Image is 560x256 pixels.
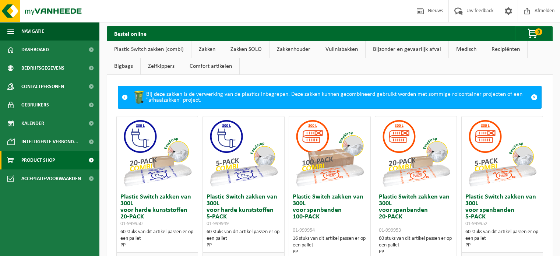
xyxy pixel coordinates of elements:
span: Acceptatievoorwaarden [21,169,81,188]
img: 01-999950 [120,116,194,190]
div: PP [293,249,366,255]
img: 01-999954 [293,116,366,190]
a: Zakken [191,41,223,58]
img: 01-999949 [207,116,280,190]
a: Plastic Switch zakken (combi) [107,41,191,58]
a: Medisch [449,41,484,58]
span: Kalender [21,114,44,133]
a: Bigbags [107,58,140,75]
a: Bijzonder en gevaarlijk afval [366,41,448,58]
h3: Plastic Switch zakken van 300L voor spanbanden 20-PACK [379,194,452,234]
div: PP [465,242,539,249]
div: 60 stuks van dit artikel passen er op een pallet [379,235,452,255]
h3: Plastic Switch zakken van 300L voor spanbanden 5-PACK [465,194,539,227]
div: PP [207,242,280,249]
a: Zelfkippers [141,58,182,75]
span: 01-999954 [293,228,315,233]
span: 01-999949 [207,221,229,227]
a: Zakken SOLO [223,41,269,58]
span: Intelligente verbond... [21,133,78,151]
span: Dashboard [21,41,49,59]
div: PP [379,249,452,255]
span: Product Shop [21,151,55,169]
h3: Plastic Switch zakken van 300L voor harde kunststoffen 5-PACK [207,194,280,227]
span: Bedrijfsgegevens [21,59,64,77]
button: 0 [515,26,552,41]
a: Zakkenhouder [270,41,318,58]
span: 01-999950 [120,221,142,227]
div: Bij deze zakken is de verwerking van de plastics inbegrepen. Deze zakken kunnen gecombineerd gebr... [131,86,527,108]
h2: Bestel online [107,26,154,41]
span: Gebruikers [21,96,49,114]
span: 0 [535,28,542,35]
a: Recipiënten [484,41,527,58]
span: 01-999952 [465,221,487,227]
div: PP [120,242,194,249]
h3: Plastic Switch zakken van 300L voor harde kunststoffen 20-PACK [120,194,194,227]
img: 01-999952 [465,116,539,190]
a: Vuilnisbakken [318,41,365,58]
span: 01-999953 [379,228,401,233]
div: 60 stuks van dit artikel passen er op een pallet [465,229,539,249]
img: WB-0240-HPE-GN-50.png [131,90,146,105]
span: Contactpersonen [21,77,64,96]
div: 60 stuks van dit artikel passen er op een pallet [207,229,280,249]
h3: Plastic Switch zakken van 300L voor spanbanden 100-PACK [293,194,366,234]
div: 60 stuks van dit artikel passen er op een pallet [120,229,194,249]
a: Comfort artikelen [182,58,239,75]
img: 01-999953 [379,116,453,190]
span: Navigatie [21,22,44,41]
a: Sluit melding [527,86,541,108]
div: 16 stuks van dit artikel passen er op een pallet [293,235,366,255]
